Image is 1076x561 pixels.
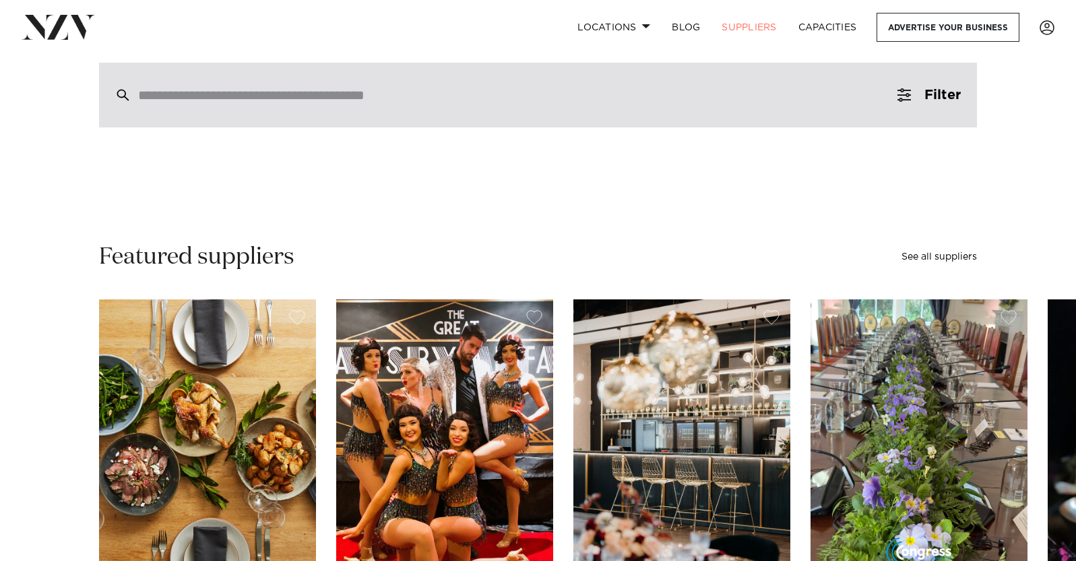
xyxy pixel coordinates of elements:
[661,13,711,42] a: BLOG
[881,63,977,127] button: Filter
[877,13,1019,42] a: Advertise your business
[901,252,977,262] a: See all suppliers
[788,13,868,42] a: Capacities
[924,88,961,102] span: Filter
[22,15,95,39] img: nzv-logo.png
[99,242,294,272] h2: Featured suppliers
[567,13,661,42] a: Locations
[711,13,787,42] a: SUPPLIERS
